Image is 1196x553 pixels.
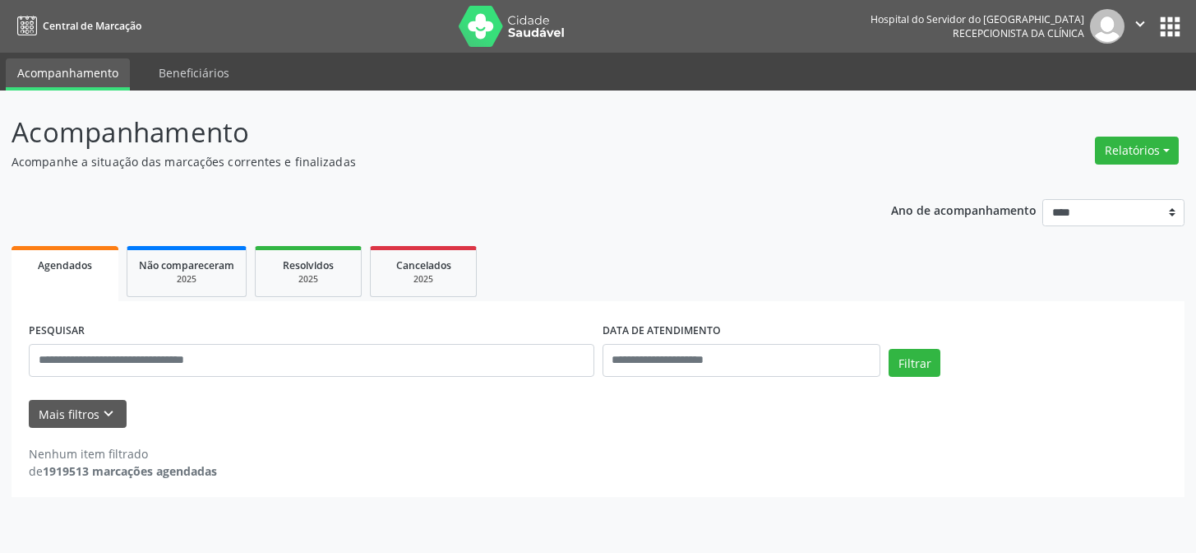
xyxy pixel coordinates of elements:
div: de [29,462,217,480]
a: Beneficiários [147,58,241,87]
label: PESQUISAR [29,318,85,344]
i: keyboard_arrow_down [99,405,118,423]
div: Hospital do Servidor do [GEOGRAPHIC_DATA] [870,12,1084,26]
span: Cancelados [396,258,451,272]
button: Relatórios [1095,137,1179,165]
span: Resolvidos [283,258,334,272]
p: Acompanhamento [12,112,833,153]
div: 2025 [267,273,349,286]
div: 2025 [139,273,234,286]
button: Mais filtroskeyboard_arrow_down [29,400,127,429]
p: Acompanhe a situação das marcações correntes e finalizadas [12,153,833,170]
div: 2025 [382,273,464,286]
div: Nenhum item filtrado [29,445,217,462]
p: Ano de acompanhamento [891,199,1037,220]
button: Filtrar [889,349,940,377]
span: Agendados [38,258,92,272]
span: Central de Marcação [43,19,141,33]
a: Central de Marcação [12,12,141,39]
span: Não compareceram [139,258,234,272]
strong: 1919513 marcações agendadas [43,463,217,479]
label: DATA DE ATENDIMENTO [603,318,721,344]
button:  [1124,9,1156,44]
i:  [1131,15,1149,33]
img: img [1090,9,1124,44]
button: apps [1156,12,1184,41]
a: Acompanhamento [6,58,130,91]
span: Recepcionista da clínica [953,26,1084,40]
